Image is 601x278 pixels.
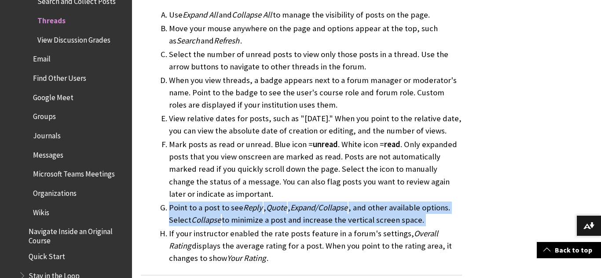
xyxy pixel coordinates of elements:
[243,202,263,213] span: Reply
[183,10,218,20] span: Expand All
[33,148,63,159] span: Messages
[191,215,221,225] span: Collapse
[537,242,601,258] a: Back to top
[169,74,462,111] li: When you view threads, a badge appears next to a forum manager or moderator's name. Point to the ...
[33,52,51,64] span: Email
[169,9,462,21] li: Use and to manage the visibility of posts on the page.
[33,128,61,140] span: Journals
[169,138,462,200] li: Mark posts as read or unread. Blue icon = . White icon = . Only expanded posts that you view onsc...
[169,202,462,226] li: Point to a post to see , , , and other available options. Select to minimize a post and increase ...
[33,167,115,179] span: Microsoft Teams Meetings
[384,139,400,149] span: read
[33,109,56,121] span: Groups
[214,36,239,46] span: Refresh
[169,48,462,73] li: Select the number of unread posts to view only those posts in a thread. Use the arrow buttons to ...
[227,253,266,263] span: Your Rating
[33,90,73,102] span: Google Meet
[169,227,462,264] li: If your instructor enabled the rate posts feature in a forum's settings, displays the average rat...
[29,224,126,245] span: Navigate Inside an Original Course
[290,202,348,213] span: Expand/Collapse
[29,249,65,261] span: Quick Start
[33,205,49,217] span: Wikis
[37,13,66,25] span: Threads
[169,228,438,251] span: Overall Rating
[176,36,200,46] span: Search
[313,139,338,149] span: unread
[266,202,287,213] span: Quote
[33,71,86,83] span: Find Other Users
[232,10,272,20] span: Collapse All
[37,32,110,44] span: View Discussion Grades
[169,112,462,137] li: View relative dates for posts, such as "[DATE]." When you point to the relative date, you can vie...
[169,22,462,47] li: Move your mouse anywhere on the page and options appear at the top, such as and .
[33,186,77,198] span: Organizations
